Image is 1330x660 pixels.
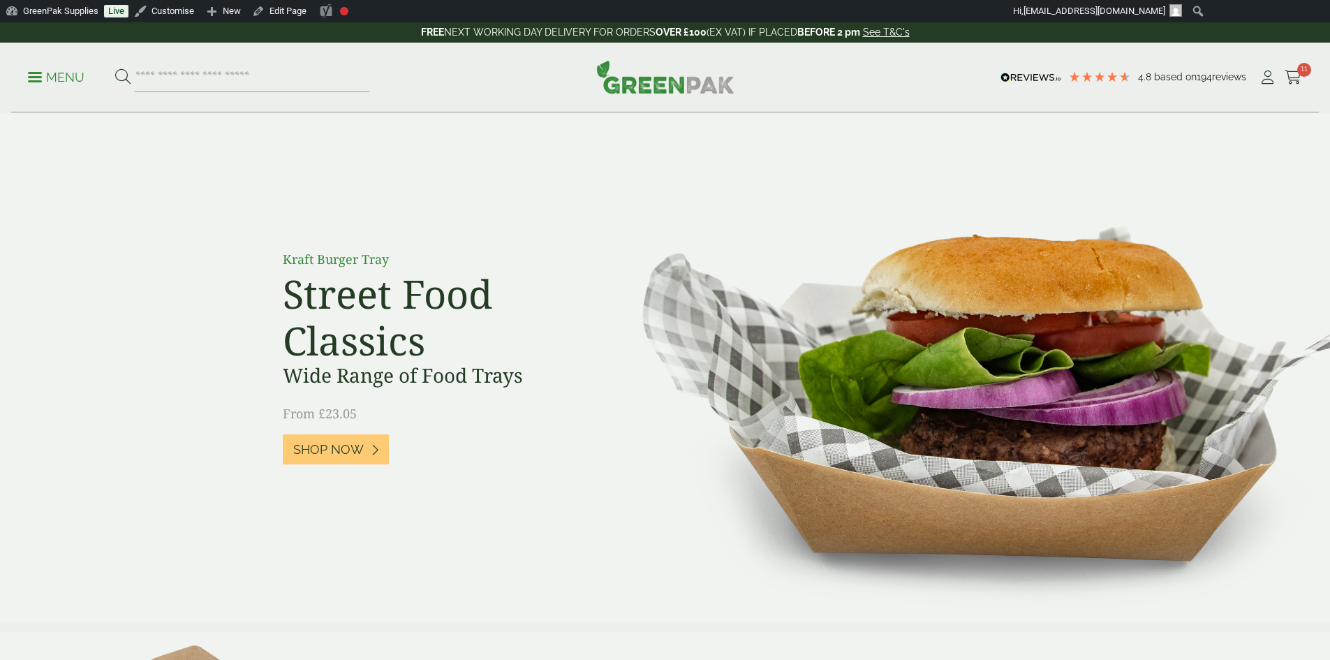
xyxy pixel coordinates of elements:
span: Based on [1154,71,1197,82]
span: Shop Now [293,442,364,457]
strong: FREE [421,27,444,38]
h2: Street Food Classics [283,270,597,364]
div: Focus keyphrase not set [340,7,348,15]
img: Street Food Classics [598,113,1330,621]
a: Shop Now [283,434,389,464]
span: 194 [1197,71,1212,82]
i: Cart [1285,71,1302,85]
img: REVIEWS.io [1000,73,1061,82]
span: 11 [1297,63,1311,77]
p: Kraft Burger Tray [283,250,597,269]
a: Live [104,5,128,17]
h3: Wide Range of Food Trays [283,364,597,388]
img: GreenPak Supplies [596,60,734,94]
strong: BEFORE 2 pm [797,27,860,38]
span: From £23.05 [283,405,357,422]
a: Menu [28,69,84,83]
div: 4.78 Stars [1068,71,1131,83]
span: reviews [1212,71,1246,82]
p: Menu [28,69,84,86]
a: See T&C's [863,27,910,38]
a: 11 [1285,67,1302,88]
span: [EMAIL_ADDRESS][DOMAIN_NAME] [1024,6,1165,16]
i: My Account [1259,71,1276,85]
span: 4.8 [1138,71,1154,82]
strong: OVER £100 [656,27,707,38]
